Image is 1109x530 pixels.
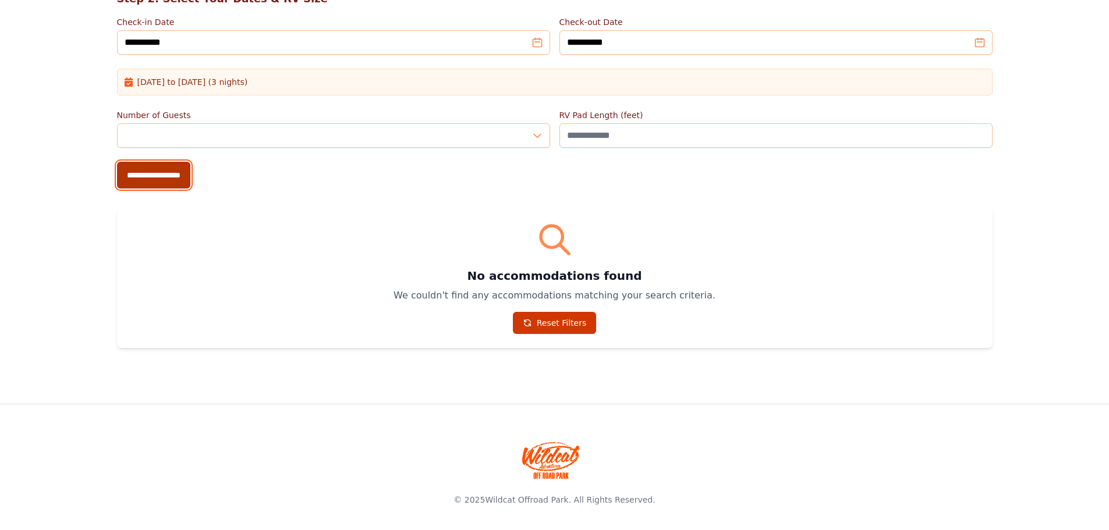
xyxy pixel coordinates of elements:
[559,109,993,121] label: RV Pad Length (feet)
[453,495,655,504] span: © 2025 . All Rights Reserved.
[513,312,597,334] a: Reset Filters
[131,268,979,284] h3: No accommodations found
[131,289,979,303] p: We couldn't find any accommodations matching your search criteria.
[117,109,550,121] label: Number of Guests
[485,495,568,504] a: Wildcat Offroad Park
[137,76,248,88] span: [DATE] to [DATE] (3 nights)
[559,16,993,28] label: Check-out Date
[522,442,580,479] img: Wildcat Offroad park
[117,16,550,28] label: Check-in Date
